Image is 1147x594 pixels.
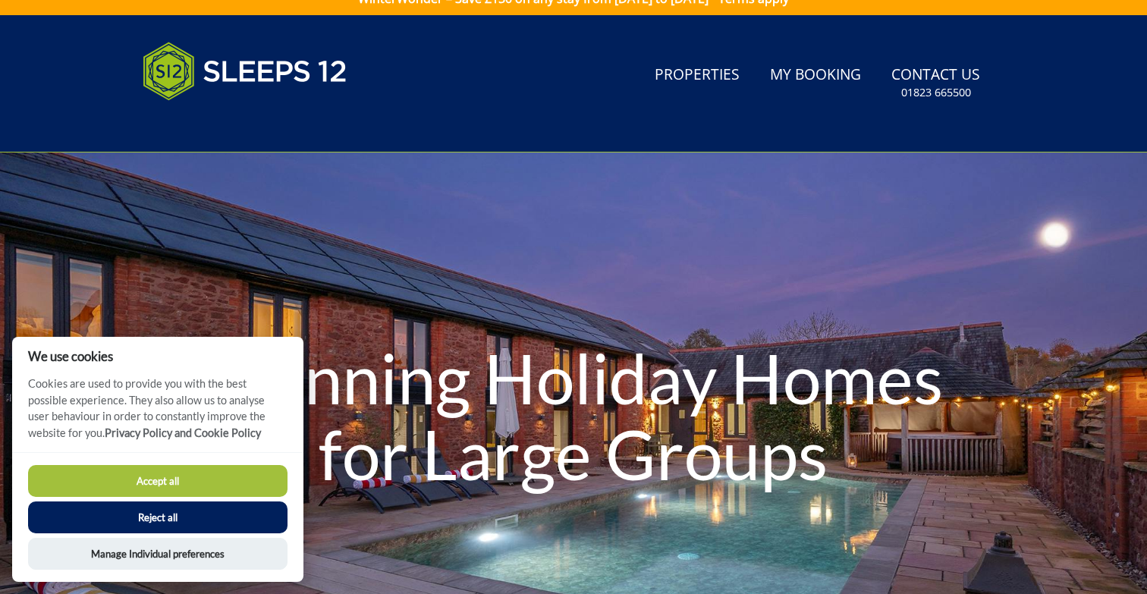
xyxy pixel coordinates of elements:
[28,538,288,570] button: Manage Individual preferences
[28,501,288,533] button: Reject all
[12,376,303,452] p: Cookies are used to provide you with the best possible experience. They also allow us to analyse ...
[172,310,975,522] h1: Stunning Holiday Homes for Large Groups
[901,85,971,100] small: 01823 665500
[28,465,288,497] button: Accept all
[764,58,867,93] a: My Booking
[649,58,746,93] a: Properties
[143,33,347,109] img: Sleeps 12
[885,58,986,108] a: Contact Us01823 665500
[135,118,294,131] iframe: Customer reviews powered by Trustpilot
[105,426,261,439] a: Privacy Policy and Cookie Policy
[12,349,303,363] h2: We use cookies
